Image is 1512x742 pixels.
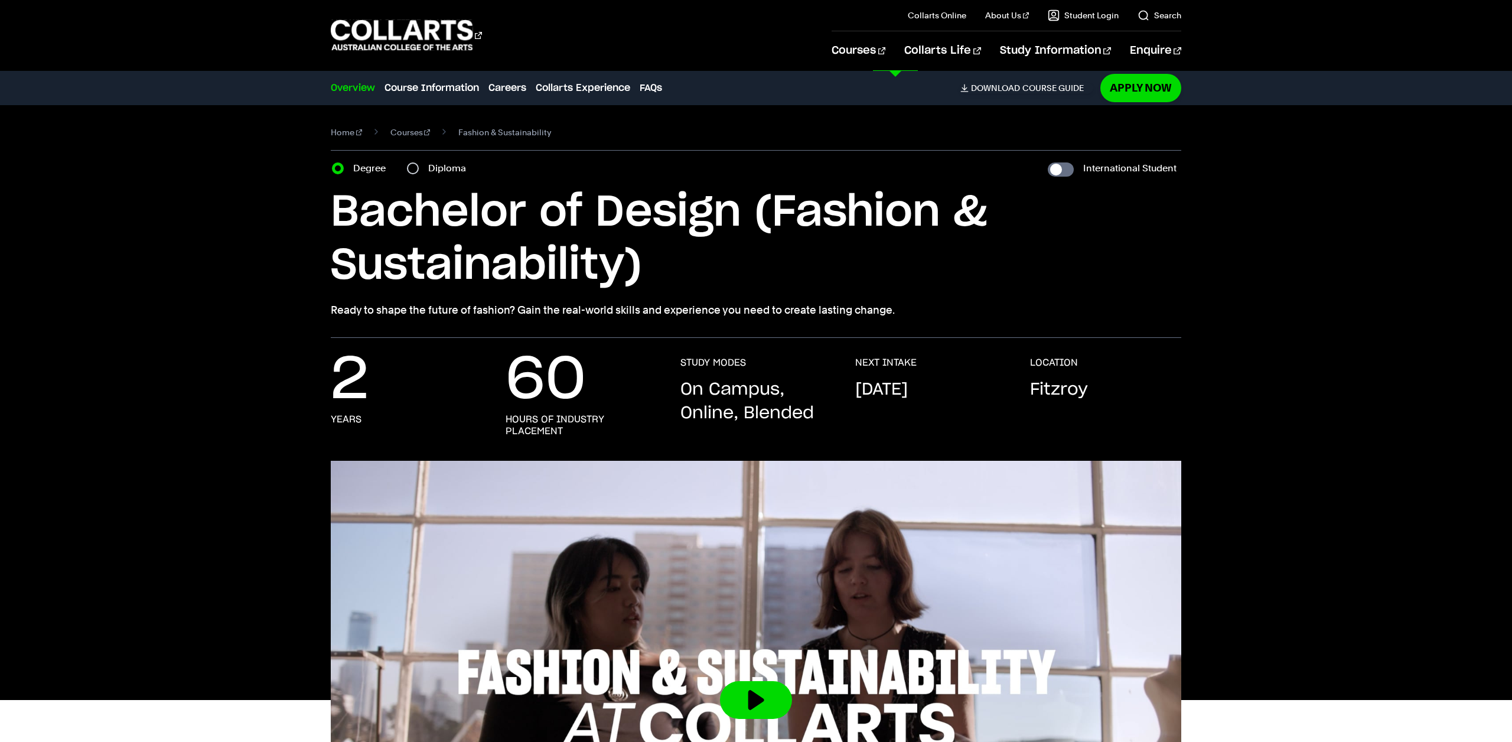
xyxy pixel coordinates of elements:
a: About Us [985,9,1029,21]
a: DownloadCourse Guide [960,83,1093,93]
a: Study Information [1000,31,1111,70]
label: International Student [1083,160,1177,177]
h3: years [331,414,361,425]
p: Fitzroy [1030,378,1088,402]
a: Courses [390,124,431,141]
a: Collarts Online [908,9,966,21]
div: Go to homepage [331,18,482,52]
a: FAQs [640,81,662,95]
label: Degree [353,160,393,177]
h1: Bachelor of Design (Fashion & Sustainability) [331,186,1181,292]
a: Student Login [1048,9,1119,21]
a: Careers [488,81,526,95]
label: Diploma [428,160,473,177]
a: Collarts Experience [536,81,630,95]
h3: STUDY MODES [680,357,746,369]
a: Collarts Life [904,31,980,70]
a: Course Information [384,81,479,95]
span: Fashion & Sustainability [458,124,551,141]
p: Ready to shape the future of fashion? Gain the real-world skills and experience you need to creat... [331,302,1181,318]
a: Home [331,124,362,141]
p: [DATE] [855,378,908,402]
a: Overview [331,81,375,95]
a: Apply Now [1100,74,1181,102]
p: 2 [331,357,369,404]
span: Download [971,83,1020,93]
p: On Campus, Online, Blended [680,378,832,425]
a: Courses [832,31,885,70]
a: Search [1138,9,1181,21]
p: 60 [506,357,586,404]
h3: hours of industry placement [506,414,657,437]
h3: LOCATION [1030,357,1078,369]
a: Enquire [1130,31,1181,70]
h3: NEXT INTAKE [855,357,917,369]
